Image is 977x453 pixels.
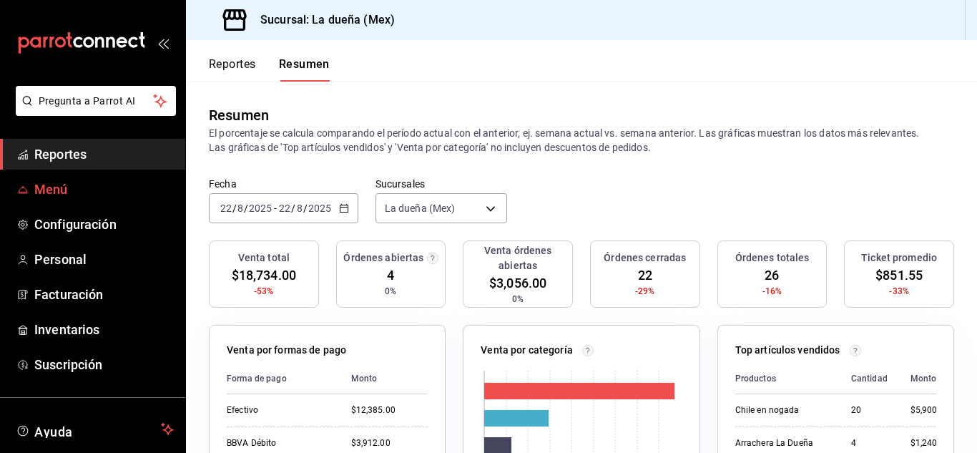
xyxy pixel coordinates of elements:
[375,179,507,189] label: Sucursales
[227,343,346,358] p: Venta por formas de pago
[274,203,277,214] span: -
[910,404,950,417] div: $5,900.00
[34,320,174,339] span: Inventarios
[489,273,546,293] span: $3,056.00
[351,437,428,449] div: $3,912.00
[875,266,923,285] span: $851.55
[209,179,358,189] label: Fecha
[735,343,840,358] p: Top artículos vendidos
[851,404,888,417] div: 20
[34,180,174,199] span: Menú
[512,293,524,306] span: 0%
[481,343,573,358] p: Venta por categoría
[209,57,330,82] div: navigation tabs
[343,250,423,266] h3: Órdenes abiertas
[735,404,828,417] div: Chile en nogada
[469,243,566,273] h3: Venta órdenes abiertas
[308,203,332,214] input: ----
[840,364,899,394] th: Cantidad
[765,266,779,285] span: 26
[16,86,176,116] button: Pregunta a Parrot AI
[227,437,328,449] div: BBVA Débito
[735,250,810,266] h3: Órdenes totales
[303,203,308,214] span: /
[34,421,155,438] span: Ayuda
[735,364,840,394] th: Productos
[227,364,340,394] th: Forma de pago
[604,250,686,266] h3: Órdenes cerradas
[385,201,456,215] span: La dueña (Mex)
[34,285,174,304] span: Facturación
[340,364,428,394] th: Monto
[34,215,174,234] span: Configuración
[232,203,237,214] span: /
[385,285,396,298] span: 0%
[237,203,244,214] input: --
[899,364,950,394] th: Monto
[157,37,169,49] button: open_drawer_menu
[291,203,295,214] span: /
[278,203,291,214] input: --
[244,203,248,214] span: /
[889,285,909,298] span: -33%
[227,404,328,417] div: Efectivo
[387,266,394,285] span: 4
[296,203,303,214] input: --
[34,355,174,374] span: Suscripción
[851,437,888,449] div: 4
[209,57,256,82] button: Reportes
[34,145,174,164] span: Reportes
[249,11,395,29] h3: Sucursal: La dueña (Mex)
[910,437,950,449] div: $1,240.00
[232,266,296,285] span: $18,734.00
[220,203,232,214] input: --
[209,126,954,155] p: El porcentaje se calcula comparando el período actual con el anterior, ej. semana actual vs. sema...
[10,104,176,119] a: Pregunta a Parrot AI
[735,437,828,449] div: Arrachera La Dueña
[34,250,174,269] span: Personal
[635,285,655,298] span: -29%
[39,94,154,109] span: Pregunta a Parrot AI
[638,266,652,285] span: 22
[861,250,937,266] h3: Ticket promedio
[351,404,428,417] div: $12,385.00
[254,285,274,298] span: -53%
[209,104,269,126] div: Resumen
[248,203,273,214] input: ----
[279,57,330,82] button: Resumen
[762,285,782,298] span: -16%
[238,250,290,266] h3: Venta total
